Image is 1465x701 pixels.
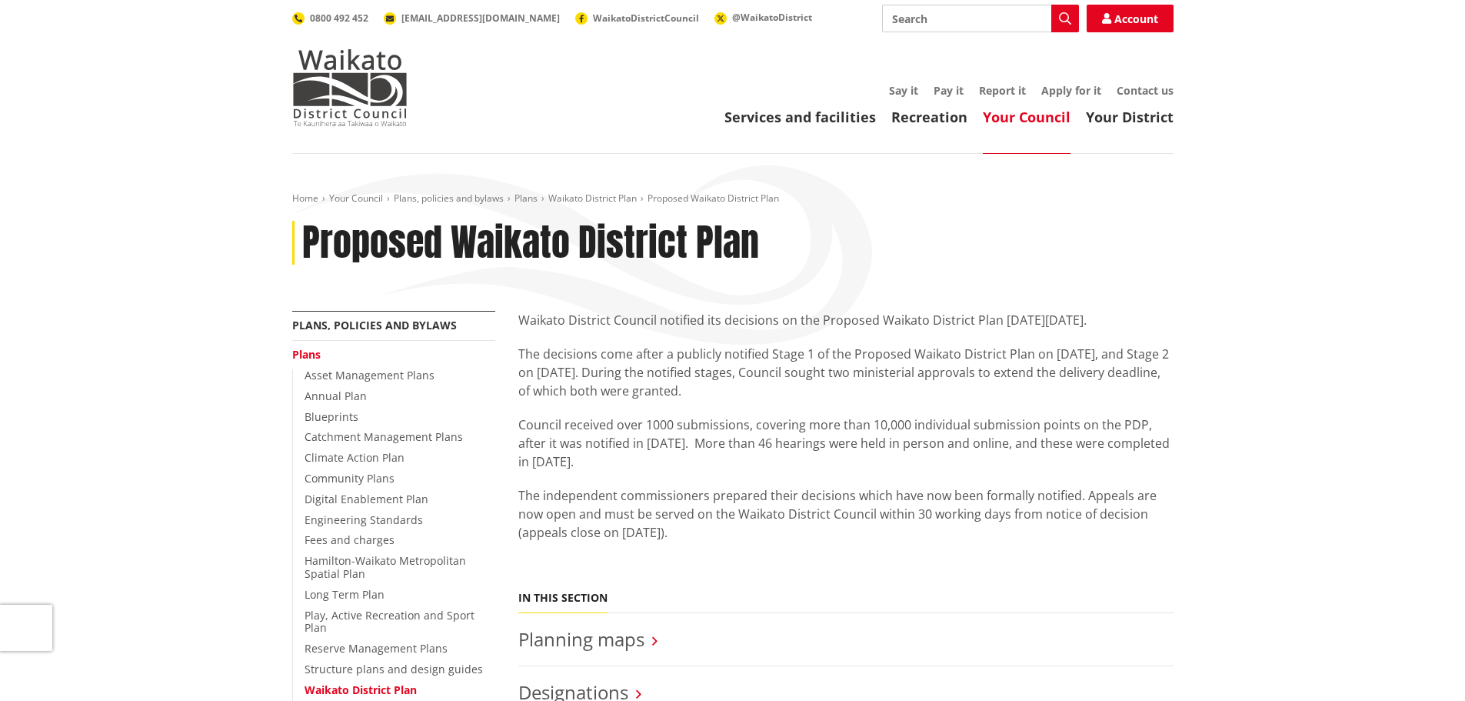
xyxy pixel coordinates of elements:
p: Council received over 1000 submissions, covering more than 10,000 individual submission points on... [518,416,1174,471]
a: Home [292,192,318,205]
span: 0800 492 452 [310,12,368,25]
span: Proposed Waikato District Plan [648,192,779,205]
a: 0800 492 452 [292,12,368,25]
span: [EMAIL_ADDRESS][DOMAIN_NAME] [401,12,560,25]
a: Contact us [1117,83,1174,98]
h1: Proposed Waikato District Plan [302,221,759,265]
p: The decisions come after a publicly notified Stage 1 of the Proposed Waikato District Plan on [DA... [518,345,1174,400]
p: The independent commissioners prepared their decisions which have now been formally notified. App... [518,486,1174,542]
a: Asset Management Plans [305,368,435,382]
a: Hamilton-Waikato Metropolitan Spatial Plan [305,553,466,581]
a: Report it [979,83,1026,98]
a: Engineering Standards [305,512,423,527]
input: Search input [882,5,1079,32]
a: Waikato District Plan [548,192,637,205]
span: WaikatoDistrictCouncil [593,12,699,25]
a: Your District [1086,108,1174,126]
a: Your Council [329,192,383,205]
a: @WaikatoDistrict [714,11,812,24]
a: Digital Enablement Plan [305,492,428,506]
a: Blueprints [305,409,358,424]
span: @WaikatoDistrict [732,11,812,24]
a: Plans [292,347,321,362]
a: Plans, policies and bylaws [292,318,457,332]
a: Waikato District Plan [305,683,417,697]
a: Reserve Management Plans [305,641,448,656]
a: [EMAIL_ADDRESS][DOMAIN_NAME] [384,12,560,25]
a: Plans, policies and bylaws [394,192,504,205]
a: Community Plans [305,471,395,486]
a: Services and facilities [724,108,876,126]
h5: In this section [518,592,608,605]
a: Your Council [983,108,1070,126]
a: Pay it [934,83,964,98]
a: Structure plans and design guides [305,662,483,676]
a: Apply for it [1041,83,1101,98]
a: Climate Action Plan [305,450,405,465]
a: Catchment Management Plans [305,429,463,444]
a: Fees and charges [305,532,395,547]
a: Annual Plan [305,389,367,403]
a: WaikatoDistrictCouncil [575,12,699,25]
img: Waikato District Council - Te Kaunihera aa Takiwaa o Waikato [292,49,408,126]
a: Planning maps [518,626,644,652]
a: Long Term Plan [305,587,385,602]
a: Plans [514,192,538,205]
a: Say it [889,83,918,98]
a: Account [1087,5,1174,32]
a: Play, Active Recreation and Sport Plan [305,608,474,636]
nav: breadcrumb [292,192,1174,205]
p: Waikato District Council notified its decisions on the Proposed Waikato District Plan [DATE][DATE]. [518,311,1174,329]
a: Recreation [891,108,967,126]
